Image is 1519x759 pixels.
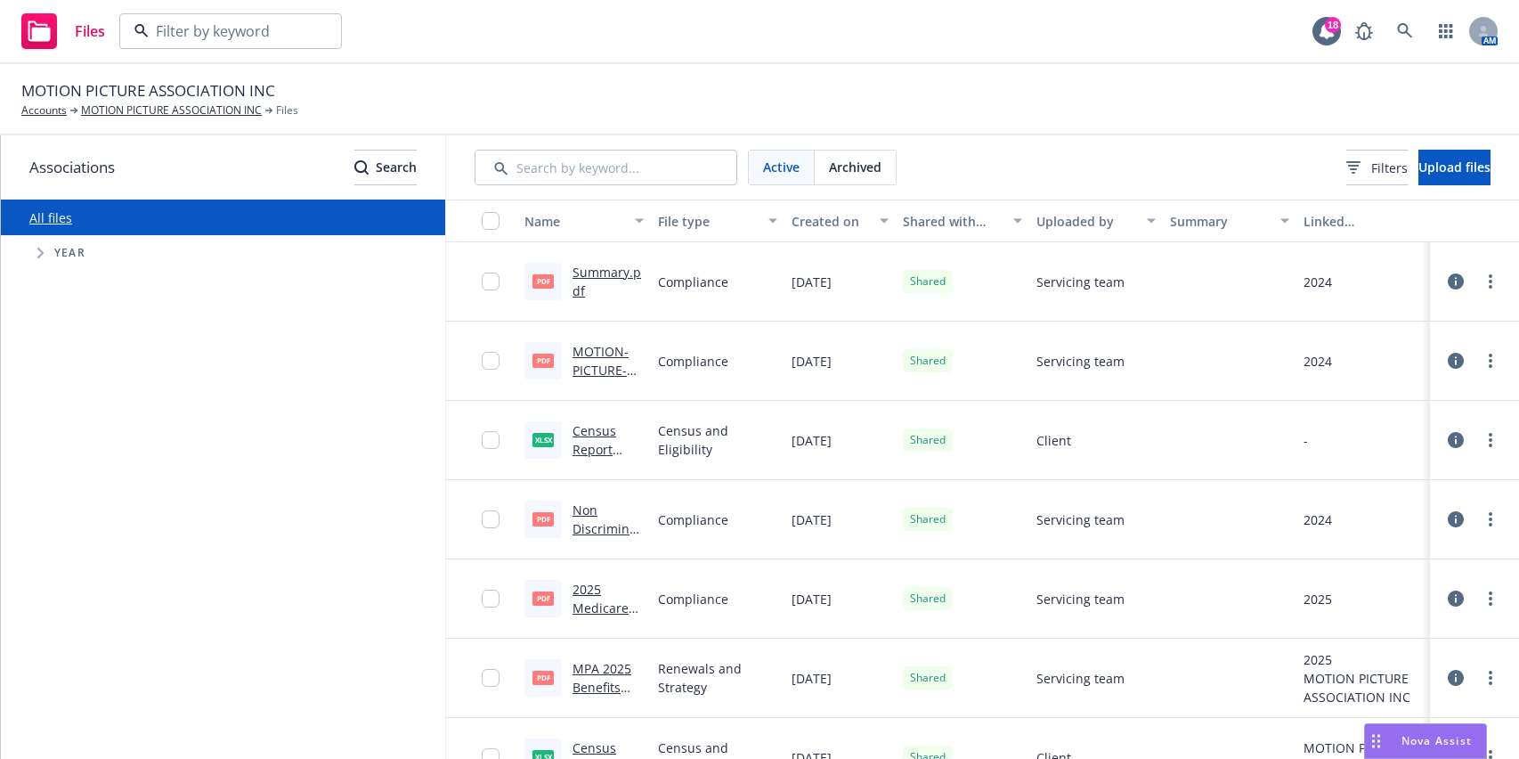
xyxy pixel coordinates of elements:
a: Accounts [21,102,67,118]
span: pdf [532,354,554,367]
input: Search by keyword... [475,150,737,185]
span: [DATE] [792,273,832,291]
a: Non Discrimination Test Results EndOfYearResults_[DATE]_MPA.pdf [573,502,643,649]
button: SearchSearch [354,150,417,185]
a: Summary.pdf [573,264,641,299]
span: Shared [910,670,946,686]
input: Toggle Row Selected [482,431,500,449]
div: Shared with client [903,212,1003,231]
button: Upload files [1418,150,1491,185]
input: Toggle Row Selected [482,273,500,290]
input: Select all [482,212,500,230]
span: Filters [1346,159,1408,177]
a: Census Report [DATE].xlsx [573,422,638,477]
span: [DATE] [792,352,832,371]
span: Associations [29,156,115,179]
span: Shared [910,591,946,607]
div: 2024 [1304,273,1332,291]
span: Servicing team [1036,510,1125,529]
span: Upload files [1418,159,1491,175]
button: Filters [1346,150,1408,185]
span: Shared [910,273,946,290]
div: 2024 [1304,352,1332,371]
span: pdf [532,671,554,684]
span: [DATE] [792,510,832,529]
span: pdf [532,274,554,288]
span: Compliance [658,510,728,529]
div: - [1304,431,1308,450]
button: Created on [784,200,896,242]
span: Census and Eligibility [658,421,777,459]
span: Filters [1371,159,1408,177]
span: xlsx [532,433,554,446]
a: MPA 2025 Benefits Renewal Presentation.pdf [573,660,640,752]
div: 2025 [1304,650,1423,669]
svg: Search [354,160,369,175]
a: more [1480,509,1501,530]
span: Renewals and Strategy [658,659,777,697]
span: MOTION PICTURE ASSOCIATION INC [21,79,275,102]
span: Compliance [658,352,728,371]
div: Name [524,212,624,231]
div: MOTION PICTURE ASSOCIATION INC [1304,669,1423,706]
a: more [1480,429,1501,451]
div: Created on [792,212,869,231]
button: Summary [1163,200,1296,242]
div: Uploaded by [1036,212,1136,231]
div: Tree Example [1,235,445,271]
a: Search [1387,13,1423,49]
div: Summary [1170,212,1270,231]
span: Nova Assist [1401,733,1472,748]
a: Switch app [1428,13,1464,49]
button: Linked associations [1296,200,1430,242]
span: Files [75,24,105,38]
span: Shared [910,353,946,369]
span: [DATE] [792,669,832,688]
input: Toggle Row Selected [482,352,500,370]
a: Report a Bug [1346,13,1382,49]
input: Toggle Row Selected [482,669,500,687]
div: Search [354,151,417,184]
span: Compliance [658,590,728,608]
span: pdf [532,592,554,605]
a: MOTION PICTURE ASSOCIATION INC [81,102,262,118]
a: more [1480,667,1501,689]
span: Active [763,158,800,176]
div: Linked associations [1304,212,1423,231]
button: File type [651,200,784,242]
div: 2025 [1304,590,1332,608]
div: File type [658,212,758,231]
span: [DATE] [792,590,832,608]
div: 18 [1325,17,1341,33]
span: Servicing team [1036,590,1125,608]
span: Shared [910,432,946,448]
a: MOTION-PICTURE-ASSOCIATION-INC.-plan-506.pdf [573,343,635,453]
span: pdf [532,512,554,526]
div: Drag to move [1365,724,1387,758]
button: Shared with client [896,200,1029,242]
span: Shared [910,511,946,527]
a: Files [14,6,112,56]
div: 2024 [1304,510,1332,529]
input: Filter by keyword [149,20,305,42]
span: Client [1036,431,1071,450]
input: Toggle Row Selected [482,590,500,608]
button: Name [517,200,651,242]
span: Servicing team [1036,273,1125,291]
span: Year [54,248,85,258]
a: more [1480,271,1501,292]
a: All files [29,209,72,226]
span: Servicing team [1036,352,1125,371]
span: Archived [829,158,881,176]
span: Servicing team [1036,669,1125,688]
button: Uploaded by [1029,200,1163,242]
a: more [1480,588,1501,609]
a: 2025 Medicare Part D Notice (Creditable) MPA.pdf [573,581,642,691]
button: Nova Assist [1364,723,1487,759]
a: more [1480,350,1501,371]
span: [DATE] [792,431,832,450]
input: Toggle Row Selected [482,510,500,528]
span: Compliance [658,273,728,291]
